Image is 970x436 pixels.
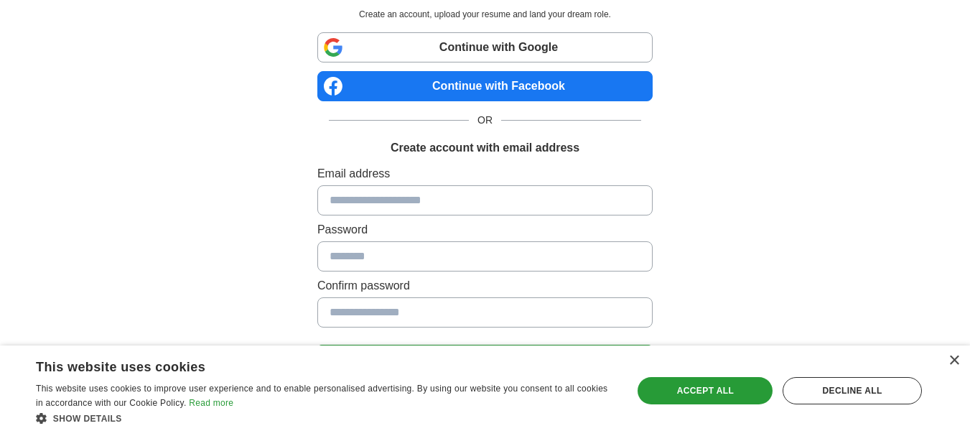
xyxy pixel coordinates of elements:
[53,414,122,424] span: Show details
[36,354,579,376] div: This website uses cookies
[36,411,615,425] div: Show details
[36,384,607,408] span: This website uses cookies to improve user experience and to enable personalised advertising. By u...
[317,71,653,101] a: Continue with Facebook
[317,32,653,62] a: Continue with Google
[317,277,653,294] label: Confirm password
[320,8,650,21] p: Create an account, upload your resume and land your dream role.
[638,377,773,404] div: Accept all
[469,113,501,128] span: OR
[317,165,653,182] label: Email address
[948,356,959,366] div: Close
[317,221,653,238] label: Password
[317,345,653,375] button: Create Account
[391,139,579,157] h1: Create account with email address
[783,377,922,404] div: Decline all
[189,398,233,408] a: Read more, opens a new window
